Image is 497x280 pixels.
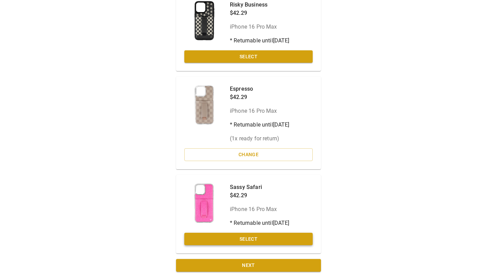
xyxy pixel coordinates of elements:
[230,134,290,143] p: ( 1 x ready for return)
[230,85,290,93] p: Espresso
[230,9,290,17] p: $42.29
[230,183,290,191] p: Sassy Safari
[230,121,290,129] p: * Returnable until [DATE]
[184,50,313,63] button: Select
[230,23,290,31] p: iPhone 16 Pro Max
[230,107,290,115] p: iPhone 16 Pro Max
[230,219,290,227] p: * Returnable until [DATE]
[184,148,313,161] button: Change
[230,37,290,45] p: * Returnable until [DATE]
[230,205,290,213] p: iPhone 16 Pro Max
[176,259,321,272] button: Next
[230,93,290,101] p: $42.29
[230,1,290,9] p: Risky Business
[184,233,313,246] button: Select
[230,191,290,200] p: $42.29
